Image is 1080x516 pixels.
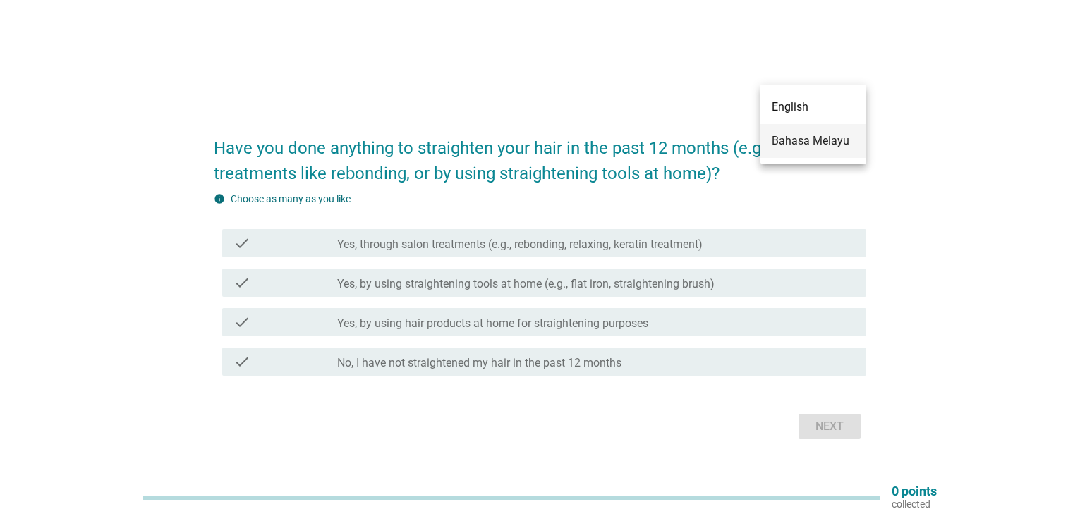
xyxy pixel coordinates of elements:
div: Bahasa Melayu [772,133,855,149]
i: check [233,274,250,291]
i: info [214,193,225,204]
label: Yes, by using hair products at home for straightening purposes [337,317,648,331]
p: 0 points [892,485,937,498]
label: Choose as many as you like [231,193,351,204]
h2: Have you done anything to straighten your hair in the past 12 months (e.g., salon treatments like... [214,121,866,186]
div: English [772,99,855,116]
i: check [233,314,250,331]
label: Yes, by using straightening tools at home (e.g., flat iron, straightening brush) [337,277,715,291]
i: check [233,353,250,370]
label: No, I have not straightened my hair in the past 12 months [337,356,621,370]
p: collected [892,498,937,510]
i: check [233,235,250,252]
label: Yes, through salon treatments (e.g., rebonding, relaxing, keratin treatment) [337,238,703,252]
